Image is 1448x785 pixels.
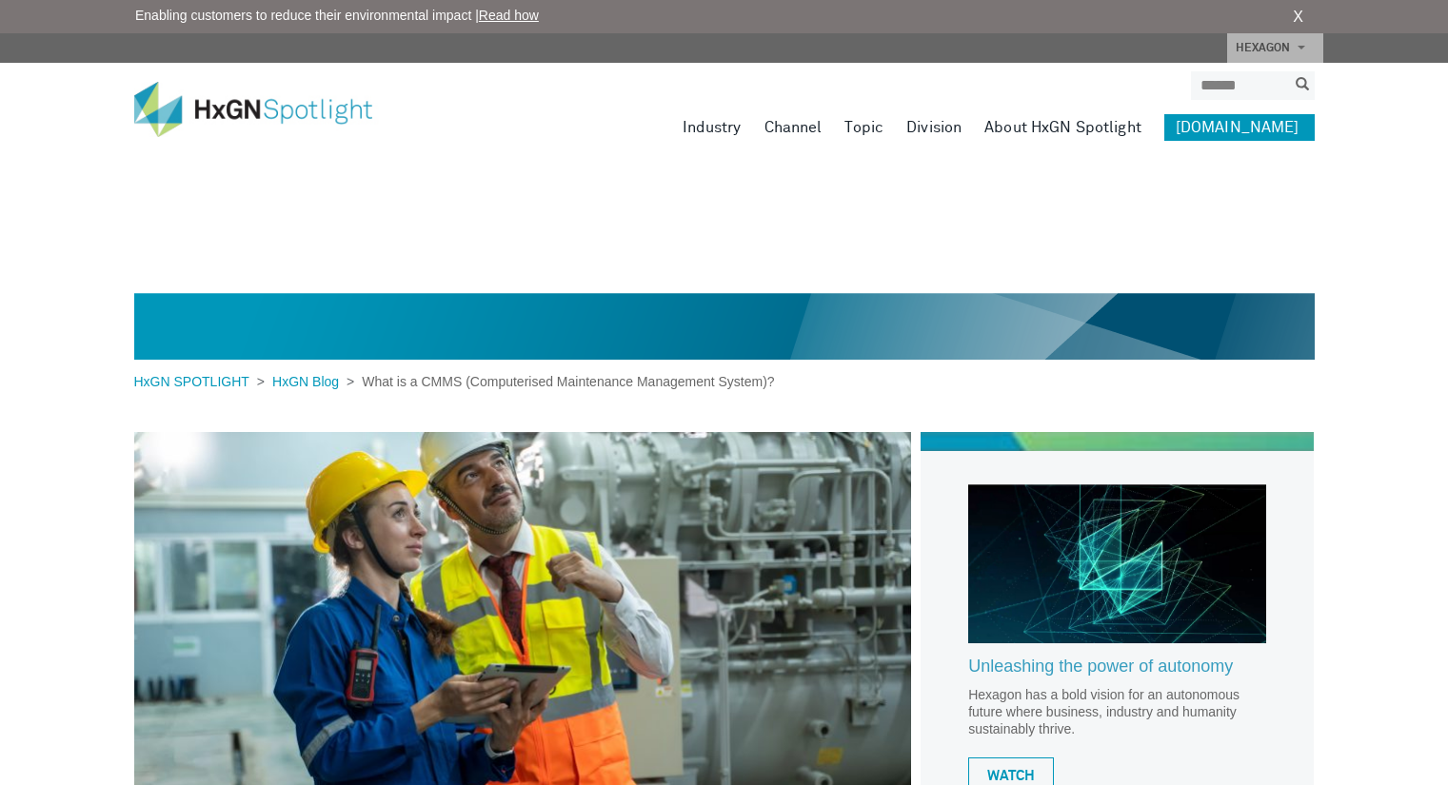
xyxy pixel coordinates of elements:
[968,686,1266,737] p: Hexagon has a bold vision for an autonomous future where business, industry and humanity sustaina...
[354,374,774,389] span: What is a CMMS (Computerised Maintenance Management System)?
[134,374,257,389] a: HxGN SPOTLIGHT
[1293,6,1303,29] a: X
[134,372,775,392] div: > >
[1227,33,1323,63] a: HEXAGON
[683,114,742,141] a: Industry
[1164,114,1315,141] a: [DOMAIN_NAME]
[764,114,823,141] a: Channel
[135,6,539,26] span: Enabling customers to reduce their environmental impact |
[968,657,1266,686] a: Unleashing the power of autonomy
[906,114,962,141] a: Division
[265,374,347,389] a: HxGN Blog
[844,114,883,141] a: Topic
[479,8,539,23] a: Read how
[968,484,1266,644] img: Hexagon_CorpVideo_Pod_RR_2.jpg
[984,114,1141,141] a: About HxGN Spotlight
[134,82,401,137] img: HxGN Spotlight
